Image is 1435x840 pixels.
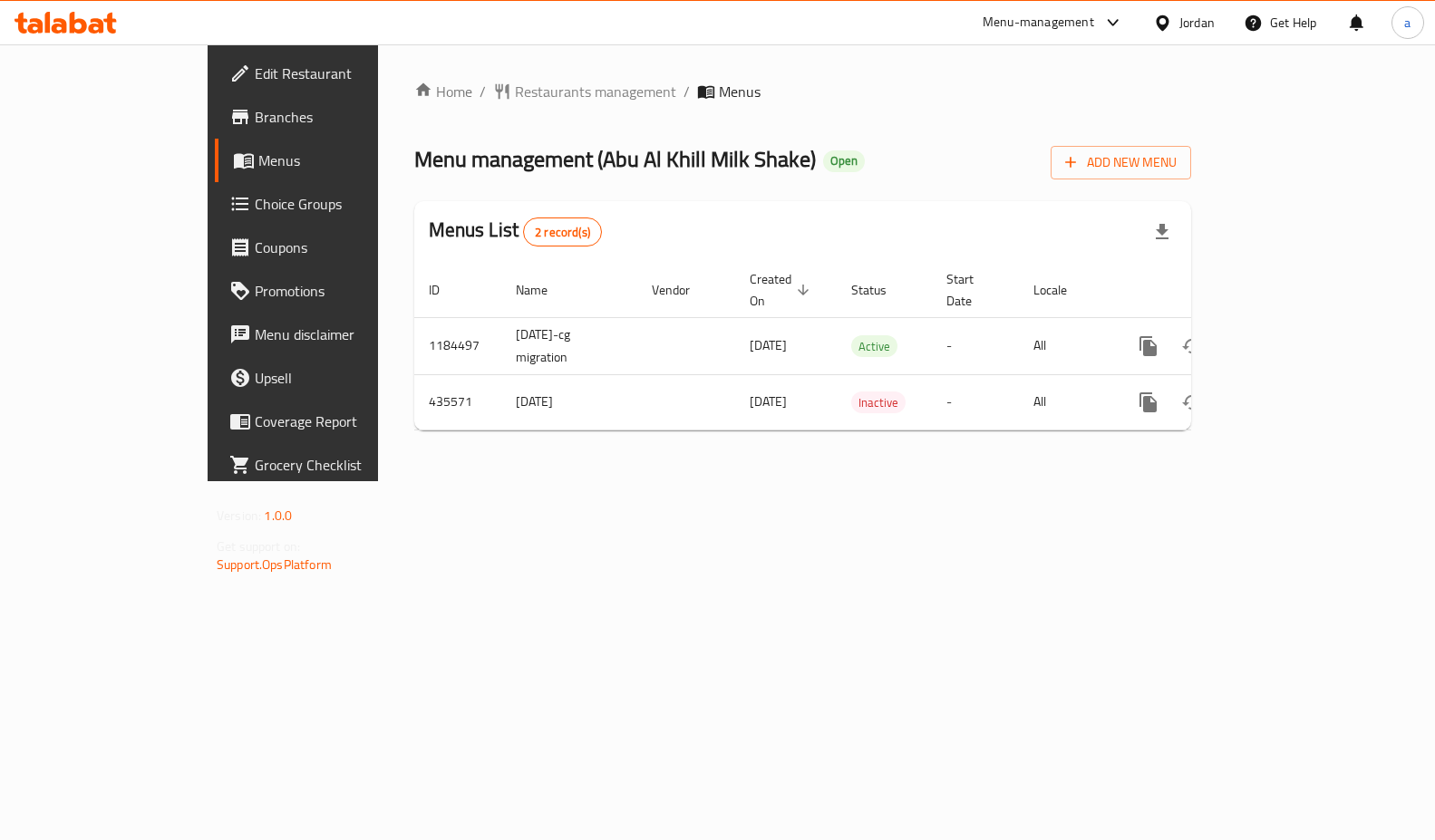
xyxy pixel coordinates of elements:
span: [DATE] [750,390,787,413]
span: Edit Restaurant [255,63,432,84]
span: Add New Menu [1065,151,1177,174]
button: more [1127,381,1170,424]
a: Promotions [215,269,447,313]
a: Restaurants management [493,81,676,102]
button: more [1127,324,1170,368]
span: Get support on: [217,535,300,558]
span: a [1404,13,1411,33]
span: Promotions [255,280,432,302]
div: Export file [1140,210,1184,254]
span: Open [823,153,865,169]
span: Upsell [255,367,432,389]
span: Choice Groups [255,193,432,215]
li: / [684,81,690,102]
span: Version: [217,504,261,527]
button: Change Status [1170,381,1214,424]
span: Start Date [946,268,997,312]
li: / [480,81,486,102]
span: Name [516,279,571,301]
span: Status [851,279,910,301]
a: Coupons [215,226,447,269]
div: Menu-management [983,12,1094,34]
a: Support.OpsPlatform [217,553,332,576]
span: Branches [255,106,432,128]
button: Add New Menu [1051,146,1191,179]
td: 435571 [414,374,501,430]
td: 1184497 [414,317,501,374]
td: - [932,317,1019,374]
span: Menu disclaimer [255,323,432,345]
a: Menu disclaimer [215,313,447,356]
span: Restaurants management [515,81,676,102]
span: Active [851,336,897,357]
span: Coupons [255,237,432,258]
a: Branches [215,95,447,139]
span: Grocery Checklist [255,454,432,476]
span: Coverage Report [255,410,432,432]
nav: breadcrumb [414,81,1191,102]
div: Total records count [523,217,602,246]
th: Actions [1112,263,1315,318]
table: enhanced table [414,263,1315,430]
span: ID [429,279,463,301]
td: All [1019,317,1112,374]
span: Inactive [851,392,906,413]
a: Choice Groups [215,182,447,226]
span: 1.0.0 [264,504,292,527]
td: All [1019,374,1112,430]
td: [DATE] [501,374,637,430]
span: Vendor [652,279,713,301]
button: Change Status [1170,324,1214,368]
span: [DATE] [750,333,787,357]
td: - [932,374,1019,430]
div: Active [851,335,897,357]
a: Upsell [215,356,447,400]
div: Inactive [851,391,906,413]
div: Jordan [1179,13,1215,33]
span: Locale [1033,279,1091,301]
a: Menus [215,139,447,182]
span: 2 record(s) [524,224,601,241]
a: Grocery Checklist [215,443,447,487]
div: Open [823,150,865,172]
td: [DATE]-cg migration [501,317,637,374]
span: Created On [750,268,815,312]
a: Coverage Report [215,400,447,443]
a: Edit Restaurant [215,52,447,95]
span: Menus [719,81,761,102]
span: Menu management ( Abu Al Khill Milk Shake ) [414,139,816,179]
span: Menus [258,150,432,171]
h2: Menus List [429,217,602,246]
